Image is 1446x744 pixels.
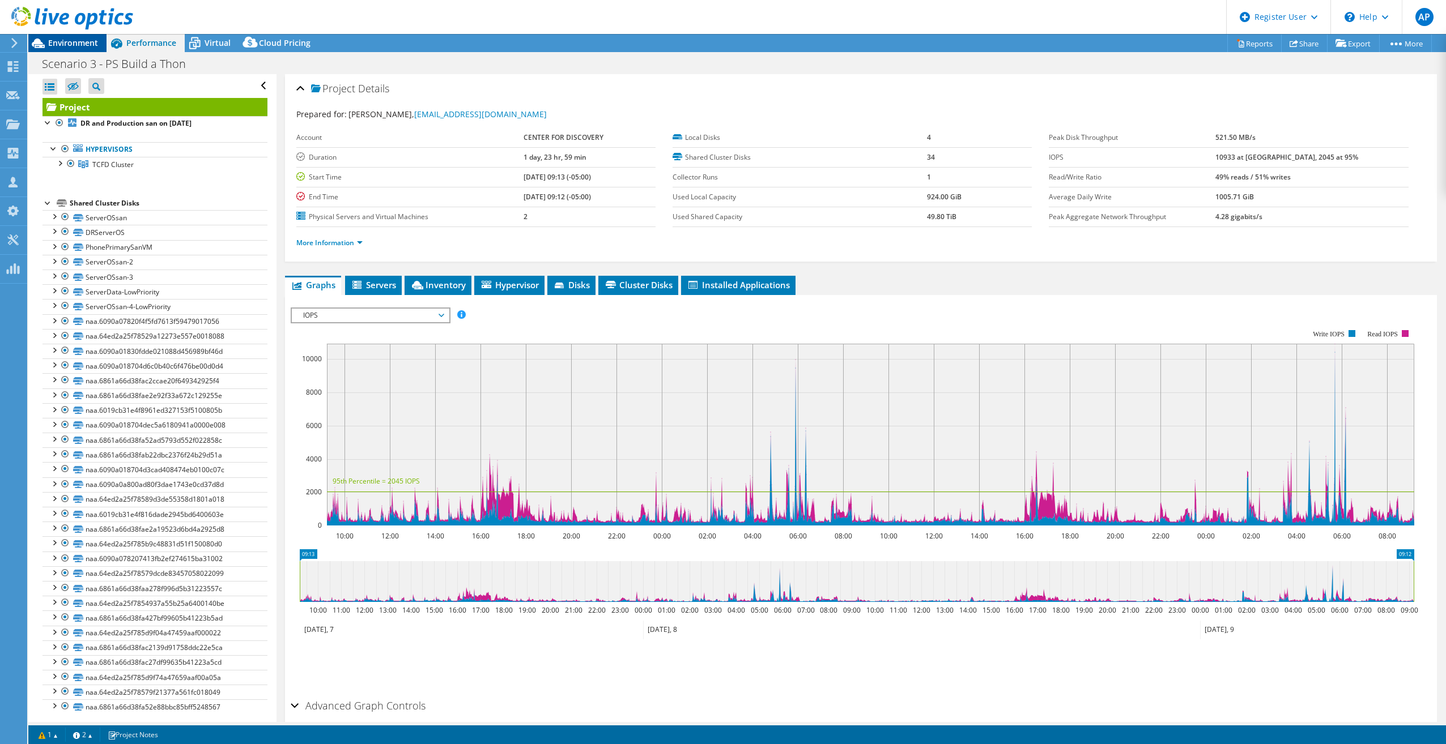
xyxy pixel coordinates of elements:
[1327,35,1380,52] a: Export
[296,152,524,163] label: Duration
[42,157,267,172] a: TCFD Cluster
[524,132,603,142] b: CENTER FOR DISCOVERY
[80,118,192,128] b: DR and Production san on [DATE]
[1227,35,1282,52] a: Reports
[42,685,267,699] a: naa.64ed2a25f78579f21377a561fc018049
[698,531,716,541] text: 02:00
[311,83,355,95] span: Project
[42,240,267,255] a: PhonePrimarySanVM
[42,699,267,714] a: naa.6861a66d38fa52e88bbc85bff5248567
[42,98,267,116] a: Project
[259,37,311,48] span: Cloud Pricing
[879,531,897,541] text: 10:00
[1049,191,1215,203] label: Average Daily Write
[471,605,489,615] text: 17:00
[70,196,267,210] div: Shared Cluster Disks
[912,605,930,615] text: 12:00
[348,109,547,119] span: [PERSON_NAME],
[42,640,267,655] a: naa.6861a66d38fac2139d91758ddc22e5ca
[927,172,931,182] b: 1
[1377,605,1394,615] text: 08:00
[1379,35,1432,52] a: More
[42,596,267,610] a: naa.64ed2a25f7854937a55b25a6400140be
[335,531,353,541] text: 10:00
[1237,605,1255,615] text: 02:00
[687,279,790,290] span: Installed Applications
[448,605,466,615] text: 16:00
[1015,531,1033,541] text: 16:00
[1191,605,1209,615] text: 00:00
[673,172,927,183] label: Collector Runs
[1261,605,1278,615] text: 03:00
[42,581,267,596] a: naa.6861a66d38faa278f996d5b31223557c
[673,211,927,223] label: Used Shared Capacity
[42,373,267,388] a: naa.6861a66d38fac2ccae20f649342925f4
[306,487,322,497] text: 2000
[1400,605,1418,615] text: 09:00
[1106,531,1124,541] text: 20:00
[1215,132,1256,142] b: 521.50 MB/s
[927,132,931,142] b: 4
[296,132,524,143] label: Account
[1281,35,1328,52] a: Share
[205,37,231,48] span: Virtual
[296,191,524,203] label: End Time
[471,531,489,541] text: 16:00
[1307,605,1325,615] text: 05:00
[607,531,625,541] text: 22:00
[42,655,267,670] a: naa.6861a66d38fac27df99635b41223a5cd
[681,605,698,615] text: 02:00
[524,172,591,182] b: [DATE] 09:13 (-05:00)
[42,521,267,536] a: naa.6861a66d38fae2a19523d6bd4a2925d8
[42,142,267,157] a: Hypervisors
[588,605,605,615] text: 22:00
[42,284,267,299] a: ServerData-LowPriority
[1367,330,1398,338] text: Read IOPS
[42,329,267,344] a: naa.64ed2a25f78529a12273e557e0018088
[410,279,466,290] span: Inventory
[1197,531,1214,541] text: 00:00
[925,531,942,541] text: 12:00
[541,605,559,615] text: 20:00
[1098,605,1116,615] text: 20:00
[351,279,396,290] span: Servers
[100,728,166,742] a: Project Notes
[42,433,267,447] a: naa.6861a66d38fa52ad5793d552f022858c
[42,314,267,329] a: naa.6090a07820f4f5fd7613f59479017056
[42,210,267,225] a: ServerOSsan
[296,238,363,247] a: More Information
[42,551,267,566] a: naa.6090a078207413fb2ef274615ba31002
[1415,8,1434,26] span: AP
[704,605,721,615] text: 03:00
[42,492,267,507] a: naa.64ed2a25f78589d3de55358d1801a018
[611,605,628,615] text: 23:00
[1121,605,1139,615] text: 21:00
[727,605,745,615] text: 04:00
[553,279,590,290] span: Disks
[296,211,524,223] label: Physical Servers and Virtual Machines
[889,605,907,615] text: 11:00
[42,299,267,314] a: ServerOSsan-4-LowPriority
[1284,605,1302,615] text: 04:00
[480,279,539,290] span: Hypervisor
[1333,531,1350,541] text: 06:00
[524,212,528,221] b: 2
[843,605,860,615] text: 09:00
[1215,172,1291,182] b: 49% reads / 51% writes
[1049,211,1215,223] label: Peak Aggregate Network Throughput
[425,605,443,615] text: 15:00
[318,520,322,530] text: 0
[1313,330,1345,338] text: Write IOPS
[297,309,443,322] span: IOPS
[402,605,419,615] text: 14:00
[1215,212,1262,221] b: 4.28 gigabits/s
[673,152,927,163] label: Shared Cluster Disks
[1215,152,1358,162] b: 10933 at [GEOGRAPHIC_DATA], 2045 at 95%
[42,225,267,240] a: DRServerOS
[743,531,761,541] text: 04:00
[819,605,837,615] text: 08:00
[1330,605,1348,615] text: 06:00
[332,605,350,615] text: 11:00
[1215,192,1254,202] b: 1005.71 GiB
[1345,12,1355,22] svg: \n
